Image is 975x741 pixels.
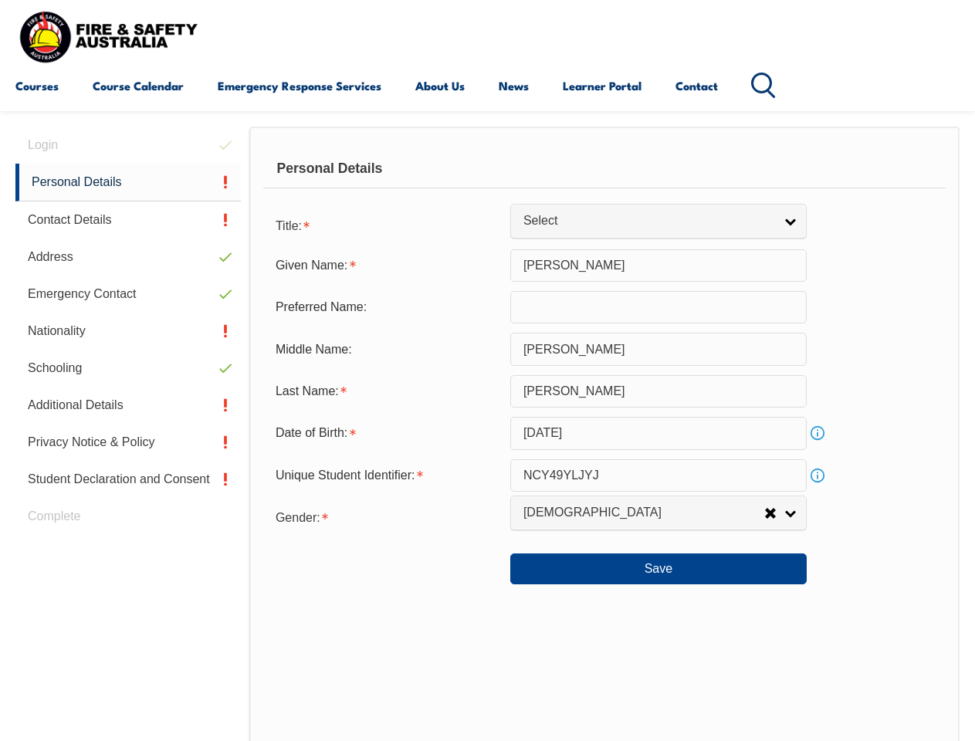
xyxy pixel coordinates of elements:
a: Info [807,422,828,444]
a: Schooling [15,350,241,387]
div: Title is required. [263,209,510,240]
a: Course Calendar [93,67,184,104]
a: About Us [415,67,465,104]
a: Courses [15,67,59,104]
a: Learner Portal [563,67,642,104]
a: Contact Details [15,201,241,239]
a: Additional Details [15,387,241,424]
input: Select Date... [510,417,807,449]
div: Date of Birth is required. [263,418,510,448]
a: Personal Details [15,164,241,201]
div: Unique Student Identifier is required. [263,461,510,490]
span: Title: [276,219,302,232]
div: Personal Details [263,150,946,188]
a: Info [807,465,828,486]
div: Preferred Name: [263,293,510,322]
a: Emergency Contact [15,276,241,313]
div: Gender is required. [263,501,510,532]
span: [DEMOGRAPHIC_DATA] [523,505,764,521]
span: Select [523,213,774,229]
a: News [499,67,529,104]
a: Emergency Response Services [218,67,381,104]
a: Address [15,239,241,276]
div: Last Name is required. [263,377,510,406]
input: 10 Characters no 1, 0, O or I [510,459,807,492]
span: Gender: [276,511,320,524]
a: Privacy Notice & Policy [15,424,241,461]
a: Contact [675,67,718,104]
a: Student Declaration and Consent [15,461,241,498]
a: Nationality [15,313,241,350]
div: Middle Name: [263,334,510,364]
button: Save [510,553,807,584]
div: Given Name is required. [263,251,510,280]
